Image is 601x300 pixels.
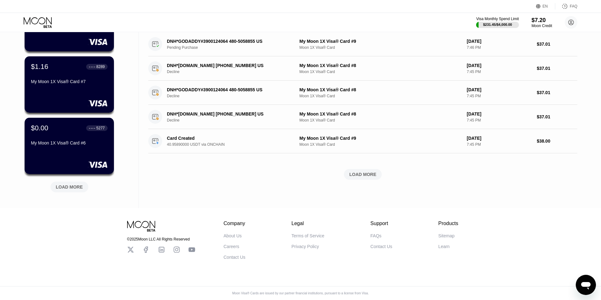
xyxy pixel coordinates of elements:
div: Sitemap [438,233,454,238]
div: Decline [167,70,298,74]
div: EN [536,3,555,9]
div: 7:45 PM [467,94,532,98]
div: DNH*[DOMAIN_NAME] [PHONE_NUMBER] US [167,63,289,68]
div: Card Created [167,136,289,141]
div: Moon 1X Visa® Card [299,142,462,147]
div: $37.01 [537,42,577,47]
div: My Moon 1X Visa® Card #6 [31,140,108,145]
div: $1.16 [31,63,48,71]
div: EN [543,4,548,8]
div: Card Created40.95890000 USDT via ONCHAINMy Moon 1X Visa® Card #9Moon 1X Visa® Card[DATE]7:45 PM$3... [148,129,577,153]
div: $38.00 [537,139,577,144]
iframe: Button to launch messaging window [576,275,596,295]
div: Contact Us [224,255,245,260]
div: $7.20Moon Credit [532,17,552,28]
div: Visa Monthly Spend Limit$231.45/$4,000.00 [476,17,519,28]
div: $37.01 [537,114,577,119]
div: $231.45 / $4,000.00 [483,23,512,26]
div: DNH*GODADDY#3900124064 480-5058855 US [167,39,289,44]
div: LOAD MORE [349,172,376,177]
div: 7:45 PM [467,70,532,74]
div: Moon 1X Visa® Card [299,118,462,122]
div: My Moon 1X Visa® Card #7 [31,79,108,84]
div: Moon 1X Visa® Card [299,94,462,98]
div: $7.20 [532,17,552,24]
div: DNH*[DOMAIN_NAME] [PHONE_NUMBER] US [167,111,289,116]
div: Terms of Service [292,233,324,238]
div: Privacy Policy [292,244,319,249]
div: [DATE] [467,39,532,44]
div: $37.01 [537,66,577,71]
div: FAQ [555,3,577,9]
div: ● ● ● ● [89,127,95,129]
div: 7:45 PM [467,142,532,147]
div: [DATE] [467,63,532,68]
div: 8289 [96,65,105,69]
div: Company [224,221,245,226]
div: DNH*GODADDY#3900124064 480-5058855 USPending PurchaseMy Moon 1X Visa® Card #9Moon 1X Visa® Card[D... [148,32,577,56]
div: My Moon 1X Visa® Card #8 [299,63,462,68]
div: FAQs [370,233,381,238]
div: Pending Purchase [167,45,298,50]
div: Careers [224,244,239,249]
div: About Us [224,233,242,238]
div: Decline [167,118,298,122]
div: 5277 [96,126,105,130]
div: DNH*GODADDY#3900124064 480-5058855 USDeclineMy Moon 1X Visa® Card #8Moon 1X Visa® Card[DATE]7:45 ... [148,81,577,105]
div: DNH*[DOMAIN_NAME] [PHONE_NUMBER] USDeclineMy Moon 1X Visa® Card #8Moon 1X Visa® Card[DATE]7:45 PM... [148,56,577,81]
div: [DATE] [467,136,532,141]
div: 7:45 PM [467,118,532,122]
div: Legal [292,221,324,226]
div: FAQ [570,4,577,8]
div: $0.00● ● ● ●5277My Moon 1X Visa® Card #6 [25,118,114,174]
div: DNH*[DOMAIN_NAME] [PHONE_NUMBER] USDeclineMy Moon 1X Visa® Card #8Moon 1X Visa® Card[DATE]7:45 PM... [148,105,577,129]
div: Learn [438,244,450,249]
div: My Moon 1X Visa® Card #9 [299,136,462,141]
div: 40.95890000 USDT via ONCHAIN [167,142,298,147]
div: LOAD MORE [46,179,93,192]
div: Decline [167,94,298,98]
div: DNH*GODADDY#3900124064 480-5058855 US [167,87,289,92]
div: $0.00 [31,124,48,132]
div: Visa Monthly Spend Limit [476,17,519,21]
div: [DATE] [467,87,532,92]
div: Moon Visa® Cards are issued by our partner financial institutions, pursuant to a license from Visa. [227,292,374,295]
div: Contact Us [370,244,392,249]
div: $37.01 [537,90,577,95]
div: © 2025 Moon LLC All Rights Reserved [127,237,195,241]
div: My Moon 1X Visa® Card #8 [299,111,462,116]
div: My Moon 1X Visa® Card #8 [299,87,462,92]
div: 7:46 PM [467,45,532,50]
div: LOAD MORE [148,169,577,180]
div: My Moon 1X Visa® Card #9 [299,39,462,44]
div: Moon Credit [532,24,552,28]
div: Moon 1X Visa® Card [299,45,462,50]
div: Products [438,221,458,226]
div: LOAD MORE [56,184,83,190]
div: [DATE] [467,111,532,116]
div: Support [370,221,392,226]
div: $1.16● ● ● ●8289My Moon 1X Visa® Card #7 [25,56,114,113]
div: ● ● ● ● [89,66,95,68]
div: Moon 1X Visa® Card [299,70,462,74]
